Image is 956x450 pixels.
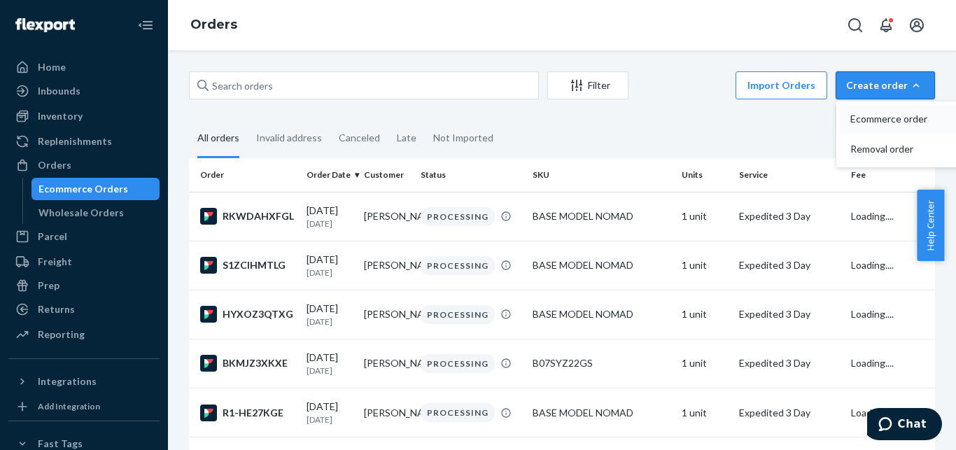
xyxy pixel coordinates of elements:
[307,316,353,328] p: [DATE]
[845,388,935,437] td: Loading....
[415,158,527,192] th: Status
[421,305,495,324] div: PROCESSING
[38,328,85,342] div: Reporting
[850,114,937,124] span: Ecommerce order
[421,354,495,373] div: PROCESSING
[31,178,160,200] a: Ecommerce Orders
[358,192,416,241] td: [PERSON_NAME]
[8,225,160,248] a: Parcel
[533,356,670,370] div: B07SYZ22GS
[8,398,160,415] a: Add Integration
[38,302,75,316] div: Returns
[189,71,539,99] input: Search orders
[38,206,124,220] div: Wholesale Orders
[200,257,295,274] div: S1ZCIHMTLG
[256,120,322,156] div: Invalid address
[739,209,840,223] p: Expedited 3 Day
[38,279,59,293] div: Prep
[31,202,160,224] a: Wholesale Orders
[845,339,935,388] td: Loading....
[676,192,733,241] td: 1 unit
[132,11,160,39] button: Close Navigation
[200,355,295,372] div: BKMJZ3XKXE
[739,356,840,370] p: Expedited 3 Day
[364,169,410,181] div: Customer
[527,158,676,192] th: SKU
[307,414,353,426] p: [DATE]
[846,78,925,92] div: Create order
[676,158,733,192] th: Units
[421,403,495,422] div: PROCESSING
[358,339,416,388] td: [PERSON_NAME]
[8,274,160,297] a: Prep
[845,192,935,241] td: Loading....
[917,190,944,261] button: Help Center
[358,388,416,437] td: [PERSON_NAME]
[836,71,935,99] button: Create orderEcommerce orderRemoval order
[8,370,160,393] button: Integrations
[533,209,670,223] div: BASE MODEL NOMAD
[739,307,840,321] p: Expedited 3 Day
[421,256,495,275] div: PROCESSING
[179,5,248,45] ol: breadcrumbs
[676,241,733,290] td: 1 unit
[547,71,628,99] button: Filter
[841,11,869,39] button: Open Search Box
[533,307,670,321] div: BASE MODEL NOMAD
[676,290,733,339] td: 1 unit
[38,84,80,98] div: Inbounds
[38,400,100,412] div: Add Integration
[190,17,237,32] a: Orders
[38,134,112,148] div: Replenishments
[38,182,128,196] div: Ecommerce Orders
[8,323,160,346] a: Reporting
[867,408,942,443] iframe: Opens a widget where you can chat to one of our agents
[8,130,160,153] a: Replenishments
[307,351,353,377] div: [DATE]
[38,60,66,74] div: Home
[307,267,353,279] p: [DATE]
[307,302,353,328] div: [DATE]
[8,251,160,273] a: Freight
[8,298,160,321] a: Returns
[845,158,935,192] th: Fee
[8,56,160,78] a: Home
[358,241,416,290] td: [PERSON_NAME]
[548,78,628,92] div: Filter
[8,154,160,176] a: Orders
[38,158,71,172] div: Orders
[845,241,935,290] td: Loading....
[197,120,239,158] div: All orders
[8,80,160,102] a: Inbounds
[307,253,353,279] div: [DATE]
[850,144,937,154] span: Removal order
[200,306,295,323] div: HYXOZ3QTXG
[38,109,83,123] div: Inventory
[38,255,72,269] div: Freight
[38,374,97,388] div: Integrations
[15,18,75,32] img: Flexport logo
[733,158,845,192] th: Service
[200,405,295,421] div: R1-HE27KGE
[307,218,353,230] p: [DATE]
[38,230,67,244] div: Parcel
[739,406,840,420] p: Expedited 3 Day
[307,204,353,230] div: [DATE]
[533,406,670,420] div: BASE MODEL NOMAD
[358,290,416,339] td: [PERSON_NAME]
[676,388,733,437] td: 1 unit
[872,11,900,39] button: Open notifications
[739,258,840,272] p: Expedited 3 Day
[8,105,160,127] a: Inventory
[397,120,416,156] div: Late
[307,400,353,426] div: [DATE]
[433,120,493,156] div: Not Imported
[339,120,380,156] div: Canceled
[301,158,358,192] th: Order Date
[903,11,931,39] button: Open account menu
[845,290,935,339] td: Loading....
[676,339,733,388] td: 1 unit
[200,208,295,225] div: RKWDAHXFGL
